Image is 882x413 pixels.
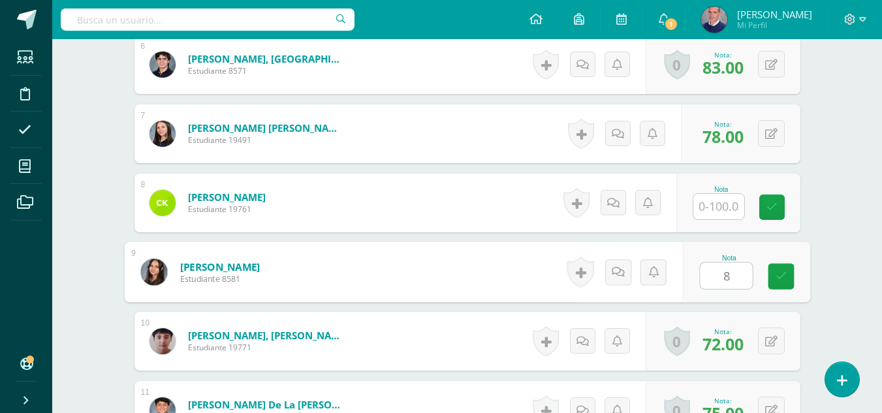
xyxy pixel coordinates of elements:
[702,333,744,355] span: 72.00
[180,273,260,285] span: Estudiante 8581
[150,190,176,216] img: c11df979cfe22670b72b62410a4fb9f5.png
[664,326,690,356] a: 0
[702,56,744,78] span: 83.00
[737,8,812,21] span: [PERSON_NAME]
[188,204,266,215] span: Estudiante 19761
[188,342,345,353] span: Estudiante 19771
[180,260,260,273] a: [PERSON_NAME]
[702,125,744,147] span: 78.00
[702,119,744,129] div: Nota:
[150,52,176,78] img: 66d3d9ba0a5692ad091ffc4dde50ca6c.png
[699,254,759,262] div: Nota
[702,396,744,405] div: Nota:
[664,50,690,80] a: 0
[61,8,354,31] input: Busca un usuario...
[188,121,345,134] a: [PERSON_NAME] [PERSON_NAME]
[188,65,345,76] span: Estudiante 8571
[700,263,752,289] input: 0-100.0
[140,258,167,285] img: c9049ffc4ccfaffbaf1c7705aa38577b.png
[188,329,345,342] a: [PERSON_NAME], [PERSON_NAME]
[702,50,744,59] div: Nota:
[737,20,812,31] span: Mi Perfil
[702,327,744,336] div: Nota:
[664,17,678,31] span: 1
[693,186,750,193] div: Nota
[150,121,176,147] img: ff056090e041c10ac3a66eeb68948065.png
[693,194,744,219] input: 0-100.0
[150,328,176,354] img: bf329c2f857a627dae8b53f5a514abe6.png
[188,52,345,65] a: [PERSON_NAME], [GEOGRAPHIC_DATA]
[188,191,266,204] a: [PERSON_NAME]
[188,398,345,411] a: [PERSON_NAME] de la [PERSON_NAME]
[188,134,345,145] span: Estudiante 19491
[701,7,727,33] img: 1515e9211533a8aef101277efa176555.png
